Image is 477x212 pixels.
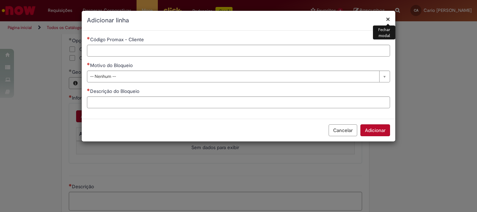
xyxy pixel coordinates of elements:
[87,88,90,91] span: Necessários
[90,88,141,94] span: Descrição do Bloqueio
[87,37,90,39] span: Necessários
[386,15,390,23] button: Fechar modal
[90,36,145,43] span: Código Promax - Cliente
[90,62,134,68] span: Motivo do Bloqueio
[373,25,395,39] div: Fechar modal
[87,45,390,57] input: Código Promax - Cliente
[87,16,390,25] h2: Adicionar linha
[87,63,90,65] span: Necessários
[329,124,357,136] button: Cancelar
[360,124,390,136] button: Adicionar
[87,96,390,108] input: Descrição do Bloqueio
[90,71,376,82] span: -- Nenhum --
